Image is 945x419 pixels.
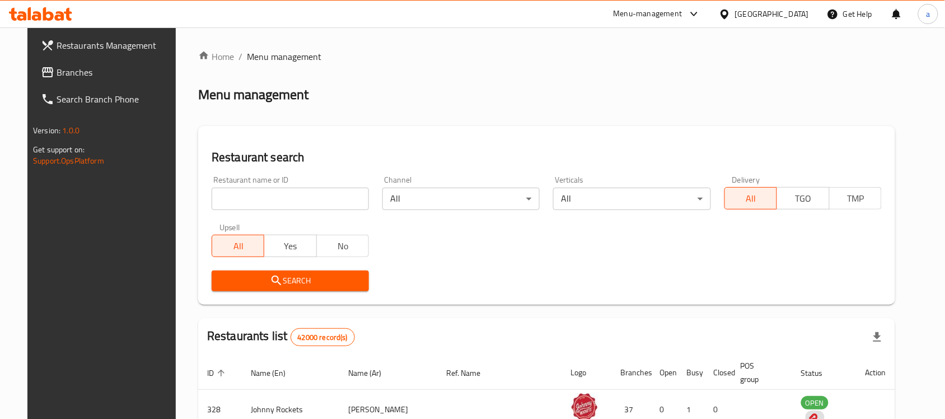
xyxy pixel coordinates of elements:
div: All [553,188,710,210]
h2: Menu management [198,86,308,104]
button: Search [212,271,369,291]
button: No [316,235,369,257]
button: All [724,187,777,209]
span: Yes [269,238,312,254]
span: TGO [782,190,825,207]
li: / [238,50,242,63]
button: Yes [264,235,316,257]
label: Delivery [732,176,760,184]
button: TGO [776,187,829,209]
input: Search for restaurant name or ID.. [212,188,369,210]
span: Ref. Name [446,366,495,380]
a: Search Branch Phone [32,86,185,113]
th: Branches [612,356,651,390]
span: OPEN [801,397,829,409]
label: Upsell [219,224,240,231]
span: Status [801,366,838,380]
h2: Restaurant search [212,149,882,166]
span: Version: [33,123,60,138]
th: Closed [705,356,732,390]
th: Open [651,356,678,390]
div: Total records count [291,328,355,346]
span: Restaurants Management [57,39,176,52]
span: Name (En) [251,366,300,380]
span: No [321,238,364,254]
a: Branches [32,59,185,86]
a: Support.OpsPlatform [33,153,104,168]
div: All [382,188,540,210]
span: Search [221,274,360,288]
span: Branches [57,66,176,79]
span: All [217,238,260,254]
span: All [729,190,773,207]
div: Export file [864,324,891,351]
span: 42000 record(s) [291,332,354,343]
span: TMP [834,190,877,207]
span: a [926,8,930,20]
span: Search Branch Phone [57,92,176,106]
span: Menu management [247,50,321,63]
span: 1.0.0 [62,123,79,138]
th: Busy [678,356,705,390]
span: POS group [741,359,779,386]
span: Get support on: [33,142,85,157]
nav: breadcrumb [198,50,895,63]
th: Action [857,356,895,390]
span: ID [207,366,228,380]
a: Home [198,50,234,63]
button: All [212,235,264,257]
div: Menu-management [614,7,682,21]
th: Logo [562,356,612,390]
a: Restaurants Management [32,32,185,59]
button: TMP [829,187,882,209]
h2: Restaurants list [207,328,355,346]
div: [GEOGRAPHIC_DATA] [735,8,809,20]
span: Name (Ar) [349,366,396,380]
